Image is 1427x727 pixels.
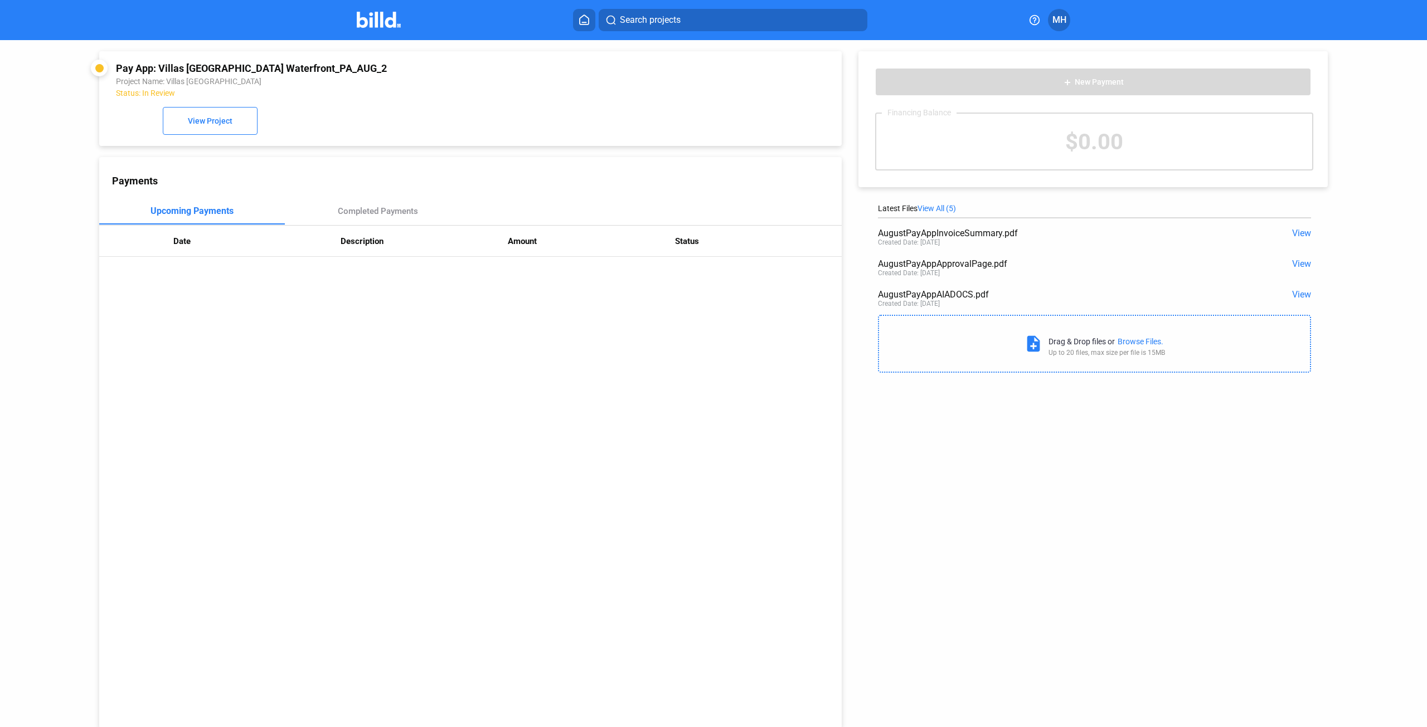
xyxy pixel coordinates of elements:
th: Description [341,226,508,257]
span: Search projects [620,13,681,27]
div: Created Date: [DATE] [878,300,940,308]
div: Up to 20 files, max size per file is 15MB [1049,349,1165,357]
div: Created Date: [DATE] [878,238,940,246]
div: Upcoming Payments [151,206,234,216]
span: View [1292,289,1311,300]
div: Created Date: [DATE] [878,269,940,277]
mat-icon: add [1063,78,1072,87]
div: Drag & Drop files or [1049,337,1115,346]
mat-icon: note_add [1024,334,1043,353]
img: Billd Company Logo [357,12,401,28]
th: Status [675,226,842,257]
div: Payments [112,175,842,187]
span: View Project [188,117,232,126]
span: View [1292,258,1311,269]
div: Completed Payments [338,206,418,216]
th: Amount [508,226,675,257]
div: Latest Files [878,204,1311,213]
span: View All (5) [918,204,956,213]
div: Financing Balance [882,108,957,117]
div: AugustPayAppAIADOCS.pdf [878,289,1224,300]
div: Browse Files. [1118,337,1163,346]
div: Pay App: Villas [GEOGRAPHIC_DATA] Waterfront_PA_AUG_2 [116,62,683,74]
div: AugustPayAppInvoiceSummary.pdf [878,228,1224,238]
span: New Payment [1075,78,1124,87]
span: View [1292,228,1311,238]
div: Status: In Review [116,89,683,97]
div: AugustPayAppApprovalPage.pdf [878,258,1224,269]
div: Project Name: Villas [GEOGRAPHIC_DATA] [116,77,683,86]
th: Date [173,226,341,257]
span: MH [1052,13,1066,27]
div: $0.00 [876,114,1312,169]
